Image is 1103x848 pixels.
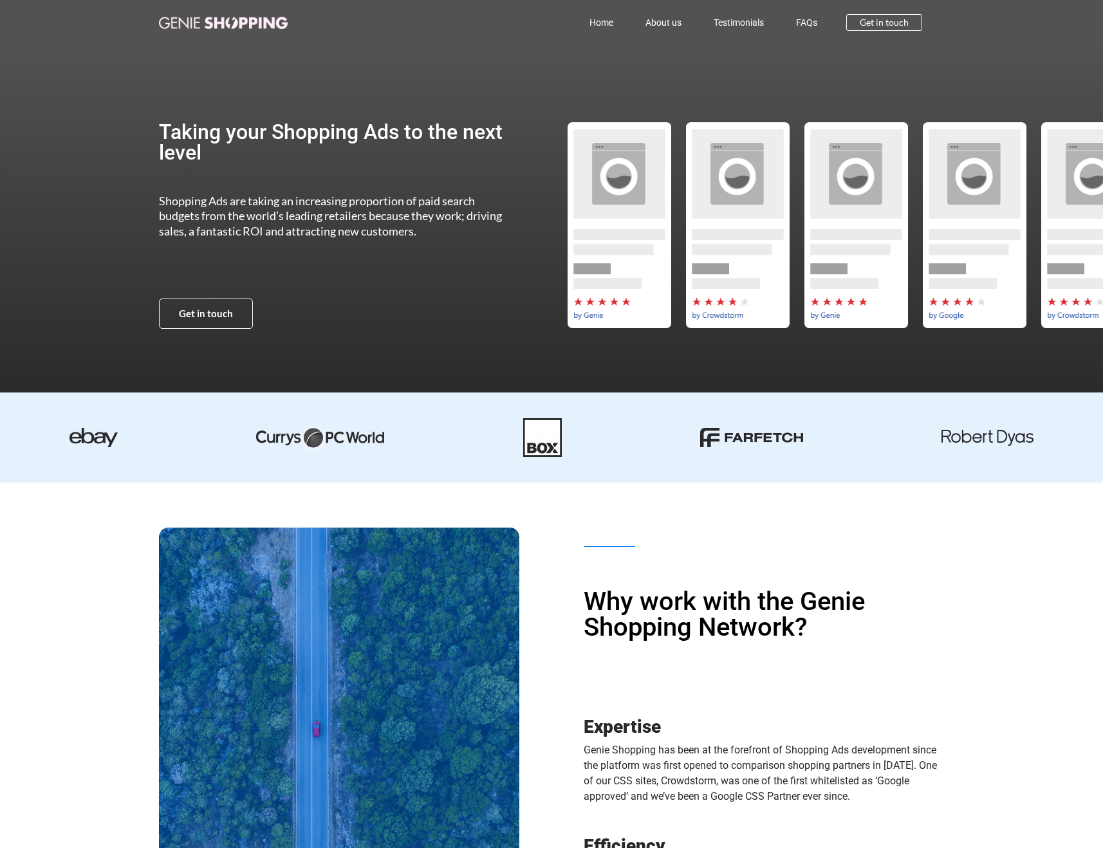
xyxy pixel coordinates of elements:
span: Shopping Ads are taking an increasing proportion of paid search budgets from the world’s leading ... [159,194,502,238]
p: Genie Shopping has been at the forefront of Shopping Ads development since the platform was first... [584,742,944,804]
span: Get in touch [179,309,233,318]
a: FAQs [780,8,833,37]
nav: Menu [344,8,833,37]
span: Expertise [584,716,661,737]
span: Get in touch [860,18,909,27]
img: genie-shopping-logo [159,17,288,29]
img: Box-01 [523,418,562,457]
div: 3 / 5 [797,122,915,328]
div: 1 / 5 [560,122,678,328]
img: robert dyas [941,430,1033,446]
h1: Why work with the Genie Shopping Network? [584,589,944,640]
div: by-google [915,122,1033,328]
div: 2 / 5 [678,122,797,328]
h2: Taking your Shopping Ads to the next level [159,122,515,163]
div: 4 / 5 [915,122,1033,328]
a: Get in touch [846,14,922,31]
div: by-genie [797,122,915,328]
a: Home [573,8,629,37]
a: Get in touch [159,299,253,329]
a: Testimonials [698,8,780,37]
div: by-crowdstorm [678,122,797,328]
a: About us [629,8,698,37]
img: farfetch-01 [700,428,803,447]
div: by-genie [560,122,678,328]
img: ebay-dark [70,428,118,447]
